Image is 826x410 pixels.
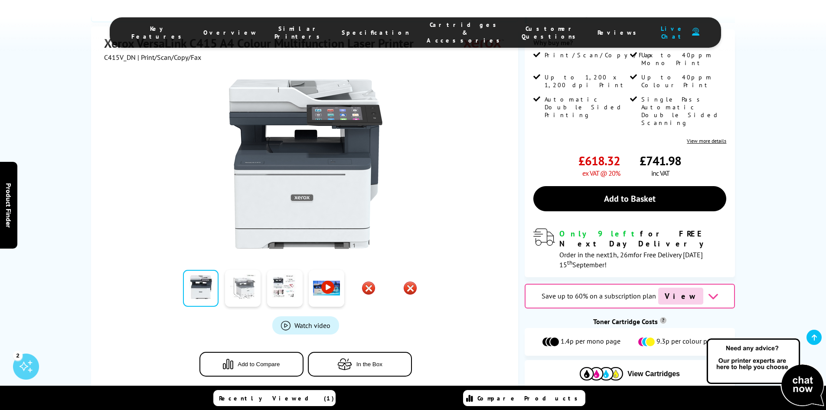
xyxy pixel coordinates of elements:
[463,390,585,406] a: Compare Products
[274,25,324,40] span: Similar Printers
[427,21,504,44] span: Cartridges & Accessories
[545,95,628,119] span: Automatic Double Sided Printing
[238,361,280,367] span: Add to Compare
[567,259,572,266] sup: th
[4,183,13,227] span: Product Finder
[219,394,334,402] span: Recently Viewed (1)
[609,250,633,259] span: 1h, 26m
[660,317,666,324] sup: Cost per page
[545,73,628,89] span: Up to 1,200 x 1,200 dpi Print
[582,169,620,177] span: ex VAT @ 20%
[203,29,257,36] span: Overview
[342,29,409,36] span: Specification
[641,73,725,89] span: Up to 40ppm Colour Print
[640,153,681,169] span: £741.98
[656,337,718,347] span: 9.3p per colour page
[705,337,826,408] img: Open Live Chat window
[533,186,726,211] a: Add to Basket
[477,394,582,402] span: Compare Products
[308,352,412,377] button: In the Box
[131,25,186,40] span: Key Features
[651,169,669,177] span: inc VAT
[522,25,580,40] span: Customer Questions
[658,25,688,40] span: Live Chat
[561,337,620,347] span: 1.4p per mono page
[213,390,336,406] a: Recently Viewed (1)
[199,352,304,377] button: Add to Compare
[687,138,726,144] a: View more details
[294,321,330,330] span: Watch video
[559,250,703,269] span: Order in the next for Free Delivery [DATE] 15 September!
[692,28,699,36] img: user-headset-duotone.svg
[545,51,656,59] span: Print/Scan/Copy/Fax
[578,153,620,169] span: £618.32
[137,53,201,62] span: | Print/Scan/Copy/Fax
[597,29,641,36] span: Reviews
[272,316,339,335] a: Product_All_Videos
[559,229,640,239] span: Only 9 left
[542,292,656,300] span: Save up to 60% on a subscription plan
[533,229,726,269] div: modal_delivery
[531,367,728,381] button: View Cartridges
[559,229,726,249] div: for FREE Next Day Delivery
[525,317,735,326] div: Toner Cartridge Costs
[641,95,725,127] span: Single Pass Automatic Double Sided Scanning
[641,51,725,67] span: Up to 40ppm Mono Print
[658,288,703,305] span: View
[221,79,391,249] img: Xerox VersaLink C415
[13,351,23,360] div: 2
[580,367,623,380] img: Cartridges
[356,361,382,367] span: In the Box
[104,53,136,62] span: C415V_DN
[627,370,680,378] span: View Cartridges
